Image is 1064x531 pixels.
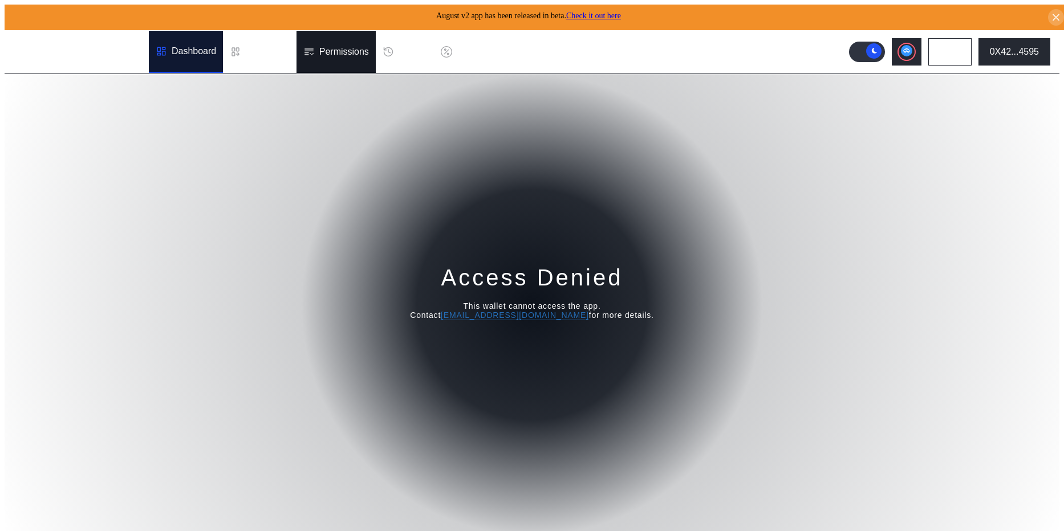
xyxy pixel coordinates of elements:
[434,31,532,73] a: Discount Factors
[566,11,621,20] a: Check it out here
[399,47,427,57] div: History
[319,47,369,57] div: Permissions
[928,38,972,66] button: chain logo
[376,31,434,73] a: History
[990,47,1039,57] div: 0X42...4595
[938,46,951,58] img: chain logo
[297,31,376,73] a: Permissions
[436,11,621,20] span: August v2 app has been released in beta.
[978,38,1050,66] button: 0X42...4595
[172,46,216,56] div: Dashboard
[441,311,589,320] a: [EMAIL_ADDRESS][DOMAIN_NAME]
[149,31,223,73] a: Dashboard
[410,301,654,320] span: This wallet cannot access the app. Contact for more details.
[246,47,290,57] div: Loan Book
[441,263,623,292] div: Access Denied
[223,31,297,73] a: Loan Book
[457,47,525,57] div: Discount Factors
